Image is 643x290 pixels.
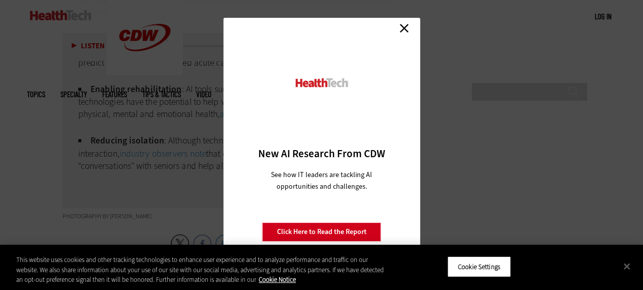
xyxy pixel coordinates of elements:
a: Close [396,20,412,36]
a: Click Here to Read the Report [262,222,381,242]
button: Cookie Settings [447,256,511,277]
h3: New AI Research From CDW [241,147,402,161]
p: See how IT leaders are tackling AI opportunities and challenges. [259,169,384,192]
a: More information about your privacy [259,275,296,284]
div: This website uses cookies and other tracking technologies to enhance user experience and to analy... [16,255,386,285]
img: HealthTech_0.png [294,77,349,88]
button: Close [616,255,638,277]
